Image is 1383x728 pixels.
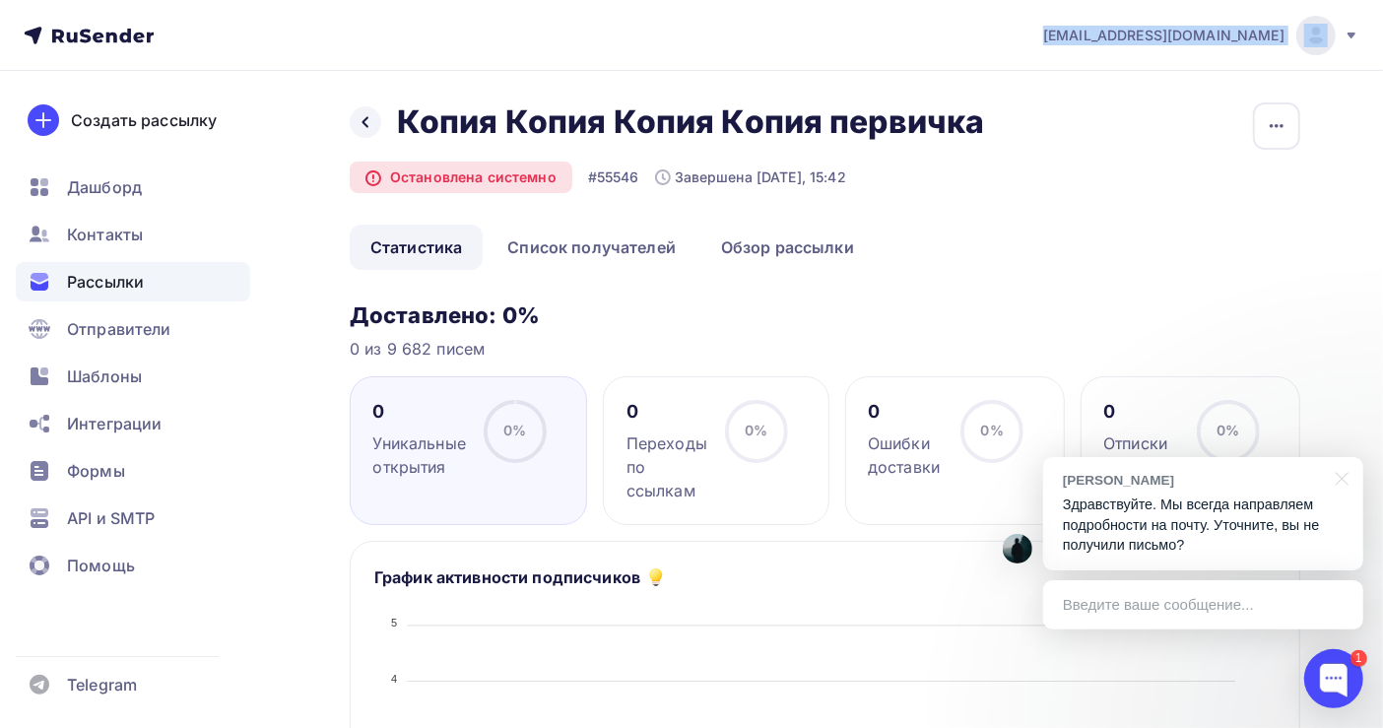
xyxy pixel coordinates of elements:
[16,357,250,396] a: Шаблоны
[67,412,162,435] span: Интеграции
[397,102,984,142] h2: Копия Копия Копия Копия первичка
[350,225,483,270] a: Статистика
[16,262,250,301] a: Рассылки
[373,400,466,424] div: 0
[1063,471,1324,490] div: [PERSON_NAME]
[71,108,217,132] div: Создать рассылку
[16,309,250,349] a: Отправители
[67,554,135,577] span: Помощь
[868,400,943,424] div: 0
[67,270,144,294] span: Рассылки
[503,422,526,438] span: 0%
[487,225,696,270] a: Список получателей
[981,422,1004,438] span: 0%
[745,422,767,438] span: 0%
[588,167,639,187] div: #55546
[1103,431,1178,502] div: Отписки и жалобы
[350,162,572,193] div: Остановлена системно
[373,431,466,479] div: Уникальные открытия
[626,400,707,424] div: 0
[67,459,125,483] span: Формы
[67,317,171,341] span: Отправители
[16,215,250,254] a: Контакты
[391,618,397,629] tspan: 5
[1003,534,1032,563] img: Виктор
[374,565,640,589] h5: График активности подписчиков
[350,301,1300,329] h3: Доставлено: 0%
[391,673,397,685] tspan: 4
[1103,400,1178,424] div: 0
[16,451,250,491] a: Формы
[67,506,155,530] span: API и SMTP
[655,167,846,187] div: Завершена [DATE], 15:42
[1043,580,1363,629] div: Введите ваше сообщение...
[1217,422,1239,438] span: 0%
[1063,495,1344,556] p: Здравствуйте. Мы всегда направляем подробности на почту. Уточните, вы не получили письмо?
[67,364,142,388] span: Шаблоны
[626,431,707,502] div: Переходы по ссылкам
[868,431,943,479] div: Ошибки доставки
[67,175,142,199] span: Дашборд
[1043,26,1284,45] span: [EMAIL_ADDRESS][DOMAIN_NAME]
[16,167,250,207] a: Дашборд
[1043,16,1359,55] a: [EMAIL_ADDRESS][DOMAIN_NAME]
[67,673,137,696] span: Telegram
[350,337,1300,361] div: 0 из 9 682 писем
[700,225,875,270] a: Обзор рассылки
[1350,650,1367,667] div: 1
[67,223,143,246] span: Контакты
